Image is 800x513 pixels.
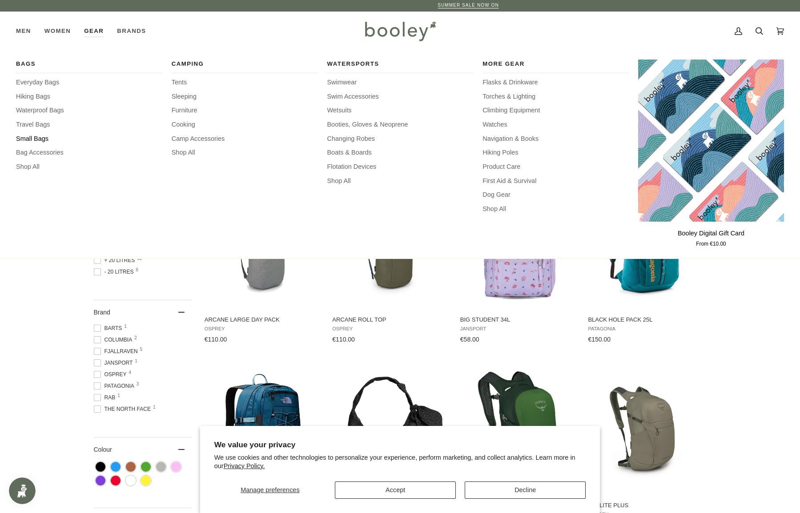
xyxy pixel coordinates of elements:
a: Waterproof Bags [16,106,162,115]
img: Barts Cablana Shopper Black - Booley Galway [331,370,449,487]
a: Booley Digital Gift Card [638,60,784,222]
product-grid-item: Booley Digital Gift Card [638,60,784,248]
span: Manage preferences [241,486,299,493]
a: Boats & Boards [327,148,473,158]
img: Booley [361,18,439,44]
span: Colour: Green [141,462,151,472]
a: Product Care [482,162,628,172]
a: Men [16,12,38,51]
span: 4 [129,370,132,375]
a: Cooking [172,120,318,130]
span: Women [44,27,71,36]
span: Big Student 34L [460,316,575,324]
h2: We value your privacy [214,440,586,449]
span: Black Hole Pack 25L [588,316,703,324]
span: Arcane Large Day Pack [205,316,320,324]
a: Sleeping [172,92,318,102]
a: Women [38,12,77,51]
span: Shop All [327,176,473,186]
span: 5 [140,347,143,352]
a: Dog Gear [482,190,628,200]
a: Arcane Roll Top [331,176,449,346]
span: - 20 Litres [94,268,137,276]
span: Navigation & Books [482,134,628,144]
a: Bag Accessories [16,148,162,158]
a: Arcane Large Day Pack [203,176,321,346]
span: 1 [135,359,137,363]
a: Bags [16,60,162,73]
span: Rab [94,394,118,402]
span: Arcane Roll Top [332,316,447,324]
span: 3 [137,382,139,386]
span: Climbing Equipment [482,106,628,115]
span: 2 [134,336,137,340]
span: Jansport [94,359,136,367]
span: Colour: Brown [126,462,136,472]
button: Manage preferences [214,481,326,499]
button: Accept [335,481,456,499]
span: Barts [94,324,125,332]
a: Big Student 34L [459,176,577,346]
span: Hiking Bags [16,92,162,102]
a: Privacy Policy. [224,462,265,469]
span: Osprey [205,326,320,332]
product-grid-item-variant: €10.00 [638,60,784,222]
span: More Gear [482,60,628,68]
span: Colour: Yellow [141,476,151,485]
a: Swim Accessories [327,92,473,102]
span: Colour [94,446,119,453]
span: Colour: Purple [96,476,105,485]
iframe: Button to open loyalty program pop-up [9,477,36,504]
a: Watersports [327,60,473,73]
span: Colour: Red [111,476,121,485]
span: Colour: White [126,476,136,485]
span: 1 [124,324,127,329]
a: Everyday Bags [16,78,162,87]
span: Daylite Plus [588,501,703,509]
a: Furniture [172,106,318,115]
a: Flotation Devices [327,162,473,172]
img: Osprey Daylite Plus Tan Concrete - Booley Galway [587,370,704,487]
span: Patagonia [588,326,703,332]
span: Small Bags [16,134,162,144]
a: SUMMER SALE NOW ON [438,3,499,8]
span: 6 [136,268,139,272]
span: + 20 Litres [94,256,138,264]
span: Colour: Blue [111,462,121,472]
a: Shop All [16,162,162,172]
span: Brand [94,309,110,316]
span: Colour: Black [96,462,105,472]
span: Colour: Pink [171,462,181,472]
span: Watersports [327,60,473,68]
a: Travel Bags [16,120,162,130]
span: Columbia [94,336,135,344]
a: Swimwear [327,78,473,87]
a: Watches [482,120,628,130]
span: 1 [117,394,120,398]
p: Booley Digital Gift Card [678,229,744,239]
span: From €10.00 [696,240,726,248]
img: Osprey Daylite 13L Greenbelt / Green Canopy - Booley Galway [459,370,577,487]
a: Brands [110,12,153,51]
span: Tents [172,78,318,87]
a: First Aid & Survival [482,176,628,186]
span: €110.00 [205,336,227,343]
span: Hiking Poles [482,148,628,158]
a: Booties, Gloves & Neoprene [327,120,473,130]
span: Camp Accessories [172,134,318,144]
